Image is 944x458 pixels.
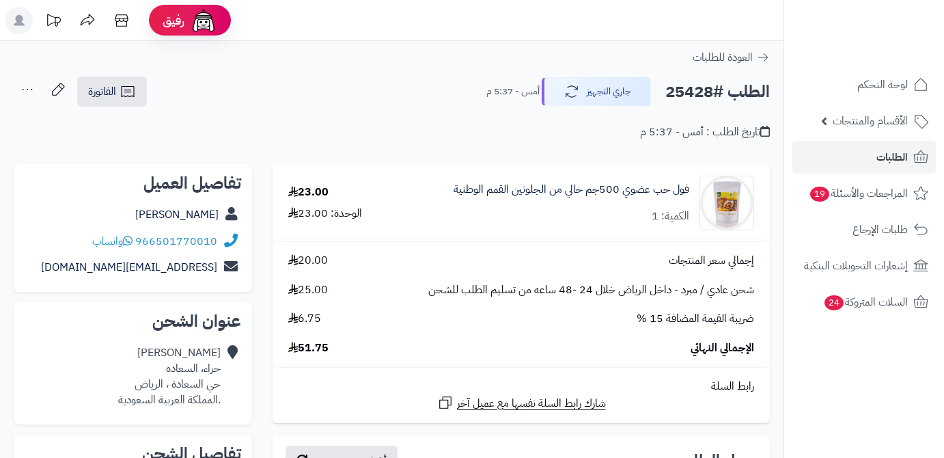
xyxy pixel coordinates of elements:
span: المراجعات والأسئلة [809,184,908,203]
span: 6.75 [288,311,321,327]
span: طلبات الإرجاع [852,220,908,239]
a: الطلبات [792,141,936,174]
span: الأقسام والمنتجات [833,111,908,131]
span: رفيق [163,12,184,29]
span: الطلبات [876,148,908,167]
h2: الطلب #25428 [665,78,770,106]
a: لوحة التحكم [792,68,936,101]
h2: تفاصيل العميل [25,175,241,191]
span: شحن عادي / مبرد - داخل الرياض خلال 24 -48 ساعه من تسليم الطلب للشحن [428,282,754,298]
span: 20.00 [288,253,328,269]
a: العودة للطلبات [693,49,770,66]
a: ‏فول حب عضوي 500جم خالي من الجلوتين القمم الوطنية [454,182,689,198]
span: 51.75 [288,340,329,356]
span: الإجمالي النهائي [691,340,754,356]
small: أمس - 5:37 م [486,85,540,98]
button: جاري التجهيز [542,77,651,106]
a: طلبات الإرجاع [792,213,936,246]
a: إشعارات التحويلات البنكية [792,250,936,282]
span: شارك رابط السلة نفسها مع عميل آخر [457,396,606,412]
a: السلات المتروكة24 [792,286,936,319]
div: الوحدة: 23.00 [288,206,362,221]
span: لوحة التحكم [857,75,908,94]
div: رابط السلة [278,379,764,394]
span: الفاتورة [88,83,116,100]
span: 25.00 [288,282,328,298]
a: شارك رابط السلة نفسها مع عميل آخر [437,394,606,412]
span: إجمالي سعر المنتجات [669,253,754,269]
span: السلات المتروكة [823,293,908,312]
img: 1727302828-%D9%81%D9%88%D9%84%20%D9%85%D8%AC%D9%81%D9%81%20%D8%B9%D8%B6%D9%88%D9%8A%20-90x90.jpg [700,176,753,230]
span: العودة للطلبات [693,49,753,66]
div: تاريخ الطلب : أمس - 5:37 م [640,124,770,140]
span: 24 [824,295,844,311]
a: المراجعات والأسئلة19 [792,177,936,210]
div: الكمية: 1 [652,208,689,224]
img: ai-face.png [190,7,217,34]
span: 19 [809,186,830,202]
a: 966501770010 [135,233,217,250]
a: [EMAIL_ADDRESS][DOMAIN_NAME] [41,259,217,275]
a: واتساب [92,233,133,250]
span: ضريبة القيمة المضافة 15 % [637,311,754,327]
a: [PERSON_NAME] [135,206,219,223]
img: logo-2.png [851,20,931,49]
div: 23.00 [288,185,329,200]
a: تحديثات المنصة [36,7,70,38]
span: إشعارات التحويلات البنكية [804,256,908,275]
a: الفاتورة [77,77,147,107]
div: [PERSON_NAME] حراء، السعاده حي السعادة ، الرياض .المملكة العربية السعودية [118,345,221,407]
h2: عنوان الشحن [25,313,241,329]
